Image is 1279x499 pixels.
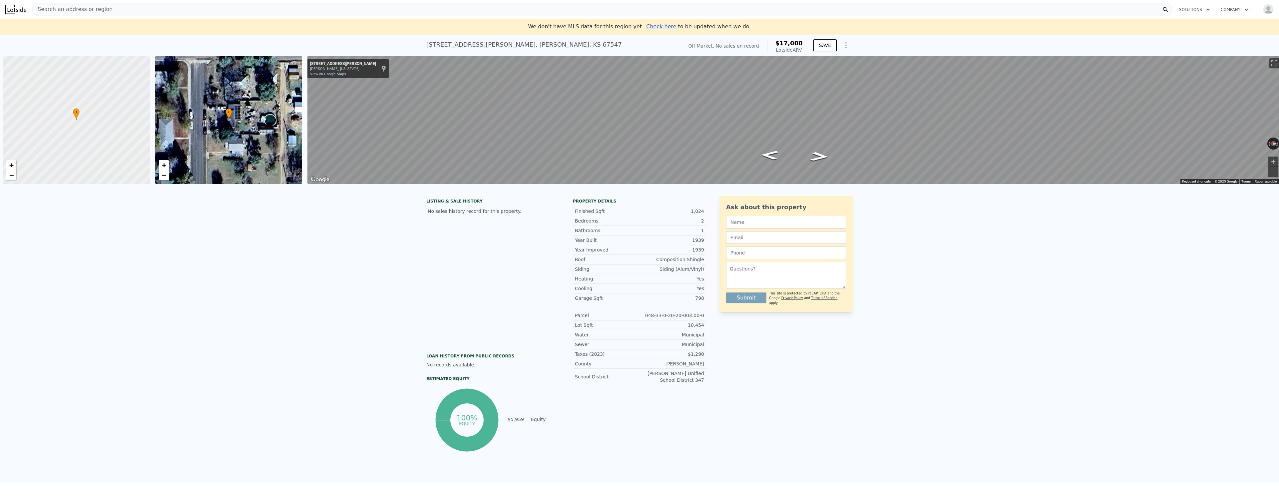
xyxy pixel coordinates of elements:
[1182,179,1211,184] button: Keyboard shortcuts
[575,218,639,224] div: Bedrooms
[639,275,704,282] div: Yes
[426,40,622,49] div: [STREET_ADDRESS][PERSON_NAME] , [PERSON_NAME] , KS 67547
[573,199,706,204] div: Property details
[310,67,376,71] div: [PERSON_NAME], [US_STATE]
[639,360,704,367] div: [PERSON_NAME]
[646,23,751,31] div: to be updated when we do.
[528,23,751,31] div: We don't have MLS data for this region yet.
[775,40,803,47] span: $17,000
[575,247,639,253] div: Year Improved
[310,72,346,76] a: View on Google Maps
[1268,167,1278,177] button: Zoom out
[688,43,759,49] div: Off Market. No sales on record
[575,360,639,367] div: County
[6,160,16,170] a: Zoom in
[811,296,837,300] a: Terms of Service
[1267,138,1271,150] button: Rotate counterclockwise
[1268,157,1278,167] button: Zoom in
[162,171,166,179] span: −
[639,341,704,348] div: Municipal
[726,203,846,212] div: Ask about this property
[753,148,786,162] path: Go North, Atwood Ave
[769,291,846,305] div: This site is protected by reCAPTCHA and the Google and apply.
[426,361,560,368] div: No records available.
[309,175,331,184] a: Open this area in Google Maps (opens a new window)
[1241,180,1251,183] a: Terms (opens in new tab)
[5,5,26,14] img: Lotside
[9,161,14,169] span: +
[575,208,639,215] div: Finished Sqft
[575,275,639,282] div: Heating
[639,322,704,328] div: 10,454
[381,65,386,72] a: Show location on map
[575,227,639,234] div: Bathrooms
[639,331,704,338] div: Municipal
[73,108,80,120] div: •
[575,322,639,328] div: Lot Sqft
[575,295,639,301] div: Garage Sqft
[426,353,560,359] div: Loan history from public records
[159,170,169,180] a: Zoom out
[639,266,704,272] div: Siding (Alum/Vinyl)
[9,171,14,179] span: −
[839,39,853,52] button: Show Options
[639,208,704,215] div: 1,024
[639,312,704,319] div: 048-33-0-20-20-003.00-0
[73,109,80,115] span: •
[575,256,639,263] div: Roof
[639,370,704,383] div: [PERSON_NAME] Unified School District 347
[530,416,560,423] td: Equity
[575,341,639,348] div: Sewer
[639,227,704,234] div: 1
[639,295,704,301] div: 798
[639,218,704,224] div: 2
[32,5,113,13] span: Search an address or region
[639,256,704,263] div: Composition Shingle
[639,351,704,357] div: $1,290
[162,161,166,169] span: +
[575,266,639,272] div: Siding
[726,247,846,259] input: Phone
[456,414,477,422] tspan: 100%
[781,296,803,300] a: Privacy Policy
[225,109,232,115] span: •
[575,237,639,244] div: Year Built
[1174,4,1215,16] button: Solutions
[575,285,639,292] div: Cooling
[1263,4,1274,15] img: avatar
[459,421,475,426] tspan: equity
[803,150,836,164] path: Go South, Atwood Ave
[575,331,639,338] div: Water
[575,373,639,380] div: School District
[507,416,524,423] td: $5,959
[726,216,846,229] input: Name
[426,205,560,217] div: No sales history record for this property.
[310,61,376,67] div: [STREET_ADDRESS][PERSON_NAME]
[225,108,232,120] div: •
[726,292,766,303] button: Submit
[6,170,16,180] a: Zoom out
[1215,180,1237,183] span: © 2025 Google
[159,160,169,170] a: Zoom in
[1215,4,1254,16] button: Company
[726,231,846,244] input: Email
[426,199,560,205] div: LISTING & SALE HISTORY
[775,47,803,53] div: Lotside ARV
[813,39,837,51] button: SAVE
[426,376,560,381] div: Estimated Equity
[575,351,639,357] div: Taxes (2023)
[309,175,331,184] img: Google
[575,312,639,319] div: Parcel
[639,237,704,244] div: 1939
[639,285,704,292] div: Yes
[646,23,676,30] span: Check here
[639,247,704,253] div: 1939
